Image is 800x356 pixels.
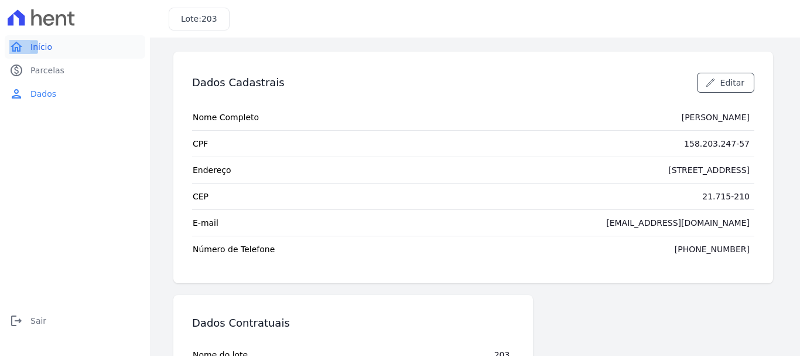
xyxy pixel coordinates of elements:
i: home [9,40,23,54]
i: person [9,87,23,101]
span: Endereço [193,164,231,176]
span: Sair [30,315,46,327]
h3: Dados Cadastrais [192,76,285,90]
div: [STREET_ADDRESS] [668,164,750,176]
div: [PERSON_NAME] [682,111,750,123]
div: 158.203.247-57 [684,138,750,150]
span: Nome Completo [193,111,259,123]
i: logout [9,314,23,328]
h3: Lote: [181,13,217,25]
a: Editar [697,73,754,93]
a: personDados [5,82,145,106]
i: paid [9,63,23,77]
span: Número de Telefone [193,243,275,255]
a: homeInício [5,35,145,59]
span: Editar [720,77,744,89]
h3: Dados Contratuais [192,316,290,330]
a: paidParcelas [5,59,145,82]
span: 203 [201,14,217,23]
div: 21.715-210 [702,191,750,202]
div: [EMAIL_ADDRESS][DOMAIN_NAME] [606,217,750,229]
span: E-mail [193,217,218,229]
span: Parcelas [30,65,64,76]
div: [PHONE_NUMBER] [675,243,750,255]
span: CPF [193,138,208,150]
a: logoutSair [5,309,145,333]
span: Início [30,41,52,53]
span: Dados [30,88,56,100]
span: CEP [193,191,208,202]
